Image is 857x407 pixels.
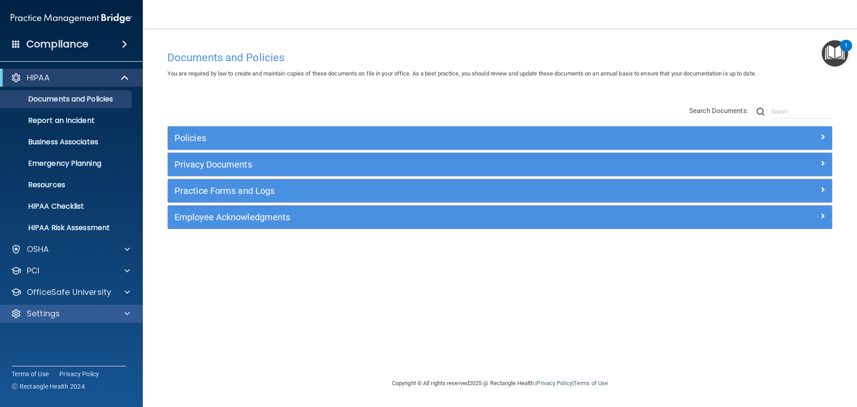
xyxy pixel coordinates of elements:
[27,72,50,83] p: HIPAA
[175,186,659,196] h5: Practice Forms and Logs
[537,380,572,386] a: Privacy Policy
[6,159,128,168] p: Emergency Planning
[6,223,128,232] p: HIPAA Risk Assessment
[6,180,128,189] p: Resources
[27,244,49,255] p: OSHA
[11,287,130,298] a: OfficeSafe University
[11,72,129,83] a: HIPAA
[26,38,88,50] h4: Compliance
[175,159,659,169] h5: Privacy Documents
[167,52,832,63] h4: Documents and Policies
[27,308,60,319] p: Settings
[822,40,848,67] button: Open Resource Center, 1 new notification
[175,131,825,145] a: Policies
[27,287,111,298] p: OfficeSafe University
[11,244,130,255] a: OSHA
[771,105,832,118] input: Search
[11,308,130,319] a: Settings
[175,210,825,224] a: Employee Acknowledgments
[12,369,49,378] a: Terms of Use
[845,46,848,57] div: 1
[175,157,825,172] a: Privacy Documents
[6,116,128,125] p: Report an Incident
[175,184,825,198] a: Practice Forms and Logs
[167,70,756,77] span: You are required by law to create and maintain copies of these documents on file in your office. ...
[175,212,659,222] h5: Employee Acknowledgments
[175,133,659,143] h5: Policies
[59,369,100,378] a: Privacy Policy
[11,265,130,276] a: PCI
[757,108,765,116] img: ic-search.3b580494.png
[27,265,39,276] p: PCI
[12,382,85,391] span: Ⓒ Rectangle Health 2024
[6,95,128,104] p: Documents and Policies
[574,380,608,386] a: Terms of Use
[689,107,749,115] span: Search Documents:
[11,9,132,27] img: PMB logo
[6,202,128,211] p: HIPAA Checklist
[337,369,663,398] div: Copyright © All rights reserved 2025 @ Rectangle Health | |
[6,138,128,147] p: Business Associates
